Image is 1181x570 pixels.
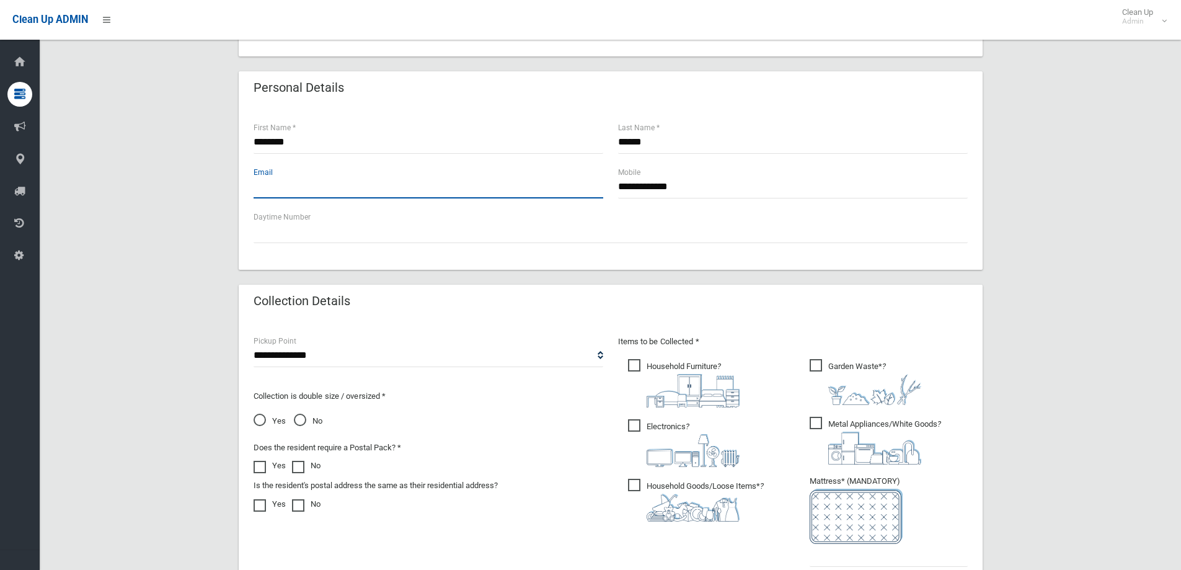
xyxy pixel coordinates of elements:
[254,440,401,455] label: Does the resident require a Postal Pack? *
[254,389,603,404] p: Collection is double size / oversized *
[239,289,365,313] header: Collection Details
[628,419,740,467] span: Electronics
[12,14,88,25] span: Clean Up ADMIN
[647,481,764,522] i: ?
[828,374,921,405] img: 4fd8a5c772b2c999c83690221e5242e0.png
[292,497,321,512] label: No
[810,476,968,544] span: Mattress* (MANDATORY)
[647,494,740,522] img: b13cc3517677393f34c0a387616ef184.png
[628,479,764,522] span: Household Goods/Loose Items*
[254,414,286,429] span: Yes
[810,489,903,544] img: e7408bece873d2c1783593a074e5cb2f.png
[647,422,740,467] i: ?
[254,497,286,512] label: Yes
[1122,17,1153,26] small: Admin
[254,458,286,473] label: Yes
[828,419,941,465] i: ?
[254,478,498,493] label: Is the resident's postal address the same as their residential address?
[292,458,321,473] label: No
[810,417,941,465] span: Metal Appliances/White Goods
[647,374,740,407] img: aa9efdbe659d29b613fca23ba79d85cb.png
[618,334,968,349] p: Items to be Collected *
[1116,7,1166,26] span: Clean Up
[647,434,740,467] img: 394712a680b73dbc3d2a6a3a7ffe5a07.png
[647,362,740,407] i: ?
[294,414,322,429] span: No
[828,362,921,405] i: ?
[239,76,359,100] header: Personal Details
[628,359,740,407] span: Household Furniture
[810,359,921,405] span: Garden Waste*
[828,432,921,465] img: 36c1b0289cb1767239cdd3de9e694f19.png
